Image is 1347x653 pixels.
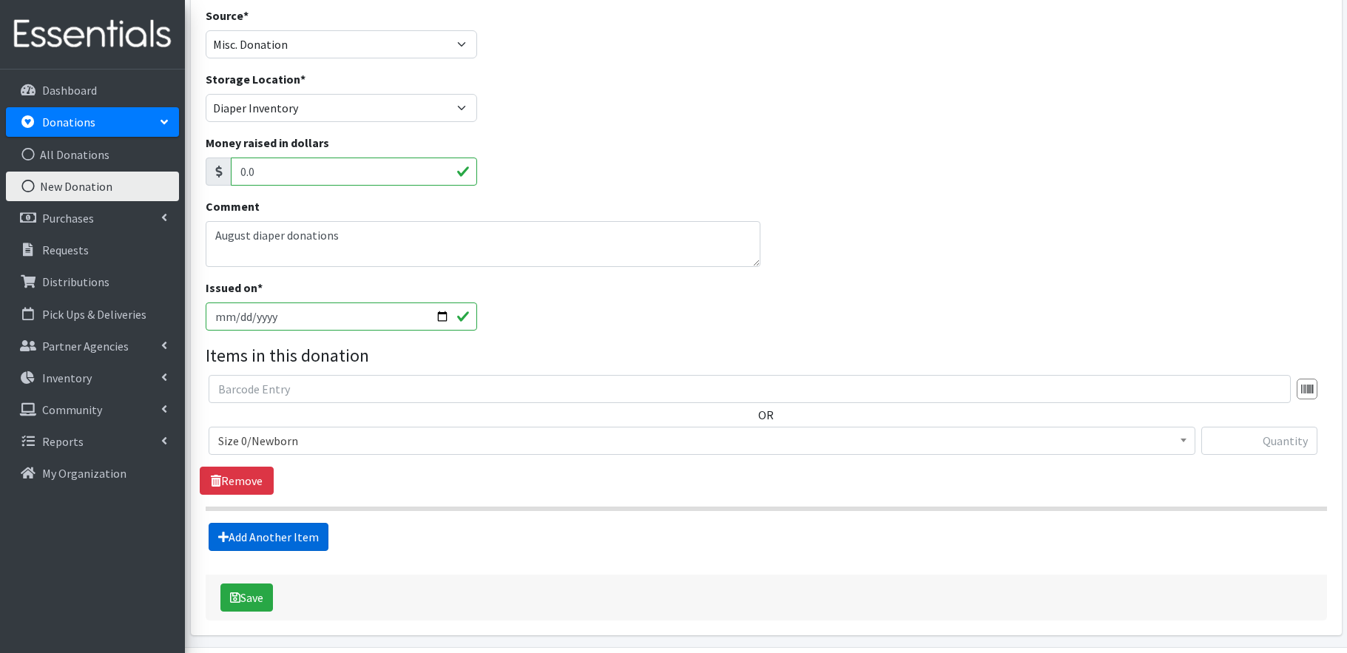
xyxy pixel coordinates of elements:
[42,466,126,481] p: My Organization
[6,459,179,488] a: My Organization
[6,75,179,105] a: Dashboard
[6,363,179,393] a: Inventory
[300,72,305,87] abbr: required
[42,243,89,257] p: Requests
[42,274,109,289] p: Distributions
[6,10,179,59] img: HumanEssentials
[6,300,179,329] a: Pick Ups & Deliveries
[42,434,84,449] p: Reports
[42,211,94,226] p: Purchases
[206,7,249,24] label: Source
[42,83,97,98] p: Dashboard
[1201,427,1318,455] input: Quantity
[42,402,102,417] p: Community
[758,406,774,424] label: OR
[42,339,129,353] p: Partner Agencies
[6,267,179,297] a: Distributions
[42,115,95,129] p: Donations
[209,523,328,551] a: Add Another Item
[6,395,179,424] a: Community
[6,172,179,201] a: New Donation
[206,342,1327,369] legend: Items in this donation
[206,134,329,152] label: Money raised in dollars
[209,375,1291,403] input: Barcode Entry
[206,197,260,215] label: Comment
[42,307,146,322] p: Pick Ups & Deliveries
[209,427,1195,455] span: Size 0/Newborn
[6,203,179,233] a: Purchases
[6,140,179,169] a: All Donations
[6,235,179,265] a: Requests
[243,8,249,23] abbr: required
[206,279,263,297] label: Issued on
[6,107,179,137] a: Donations
[206,70,305,88] label: Storage Location
[218,430,1186,451] span: Size 0/Newborn
[257,280,263,295] abbr: required
[200,467,274,495] a: Remove
[6,427,179,456] a: Reports
[42,371,92,385] p: Inventory
[220,583,273,612] button: Save
[6,331,179,361] a: Partner Agencies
